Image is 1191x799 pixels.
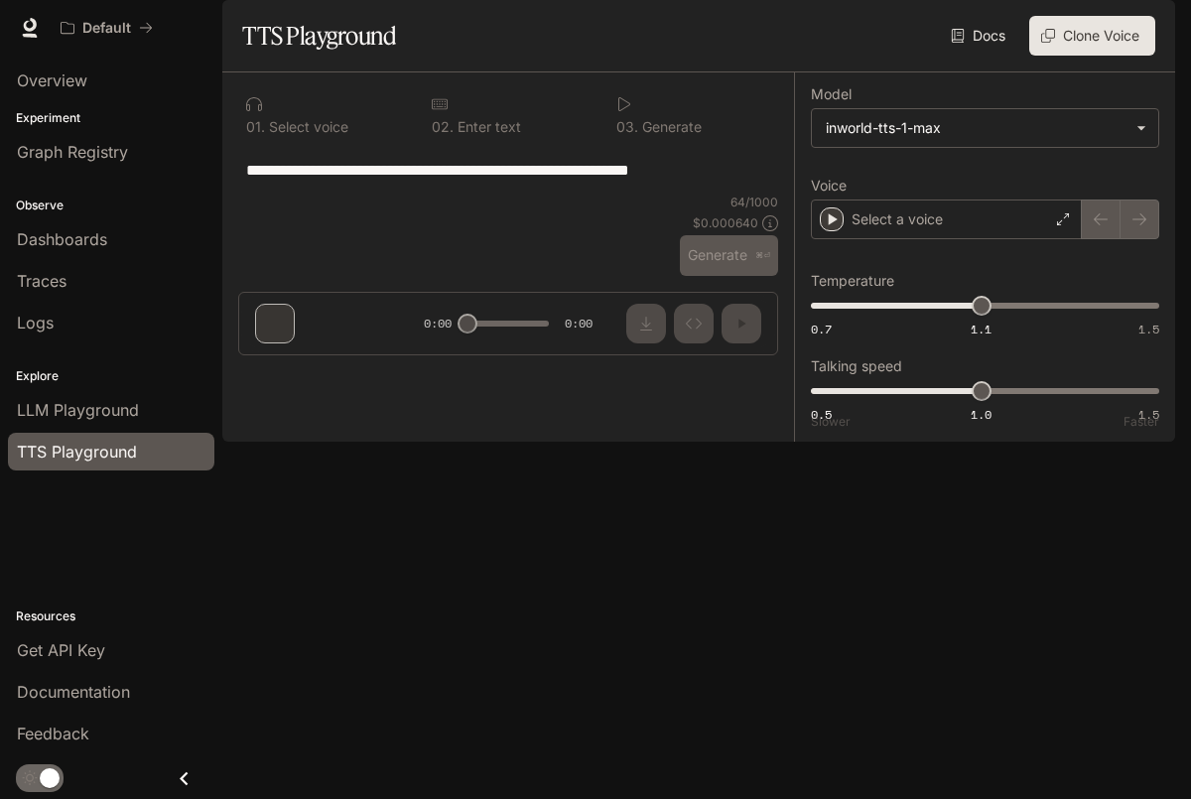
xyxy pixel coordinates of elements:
p: Slower [811,416,851,428]
span: 0.7 [811,321,832,337]
span: 1.5 [1138,406,1159,423]
p: $ 0.000640 [693,214,758,231]
p: 0 1 . [246,120,265,134]
p: Temperature [811,274,894,288]
h1: TTS Playground [242,16,396,56]
div: inworld-tts-1-max [812,109,1158,147]
p: 0 2 . [432,120,454,134]
div: inworld-tts-1-max [826,118,1126,138]
p: Generate [638,120,702,134]
p: Enter text [454,120,521,134]
span: 1.1 [971,321,992,337]
p: Select voice [265,120,348,134]
p: Model [811,87,852,101]
button: Clone Voice [1029,16,1155,56]
p: 64 / 1000 [730,194,778,210]
p: Talking speed [811,359,902,373]
p: Faster [1124,416,1159,428]
p: Voice [811,179,847,193]
p: Select a voice [852,209,943,229]
button: All workspaces [52,8,162,48]
p: Default [82,20,131,37]
a: Docs [947,16,1013,56]
p: 0 3 . [616,120,638,134]
span: 0.5 [811,406,832,423]
span: 1.5 [1138,321,1159,337]
span: 1.0 [971,406,992,423]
